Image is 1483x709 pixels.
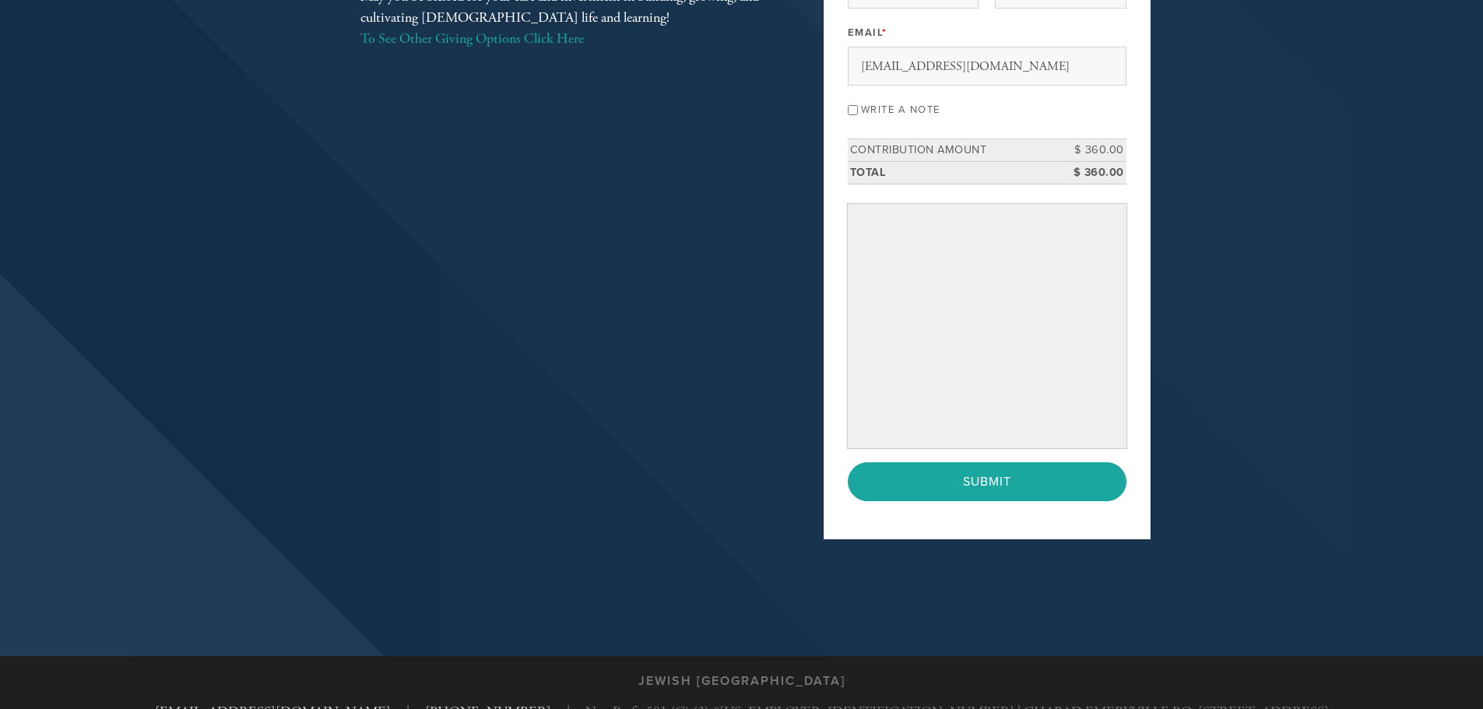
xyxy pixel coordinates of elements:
td: Total [848,161,1056,184]
span: This field is required. [882,26,887,39]
td: Contribution Amount [848,139,1056,162]
iframe: Secure payment input frame [851,207,1123,445]
td: $ 360.00 [1056,139,1126,162]
label: Write a note [861,104,940,116]
a: To See Other Giving Options Click Here [360,30,584,47]
h3: Jewish [GEOGRAPHIC_DATA] [638,674,845,689]
input: Submit [848,462,1126,501]
label: Email [848,26,887,40]
td: $ 360.00 [1056,161,1126,184]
